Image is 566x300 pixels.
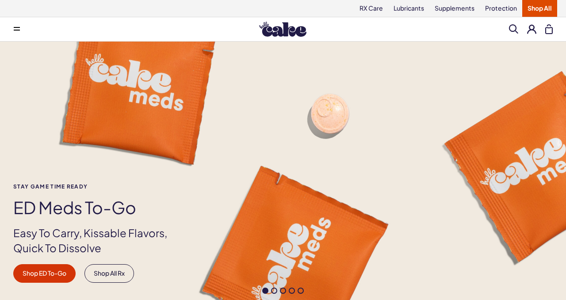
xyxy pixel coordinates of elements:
a: Shop All Rx [84,264,134,283]
span: Stay Game time ready [13,184,182,189]
h1: ED Meds to-go [13,198,182,217]
a: Shop ED To-Go [13,264,76,283]
p: Easy To Carry, Kissable Flavors, Quick To Dissolve [13,226,182,255]
img: Hello Cake [259,22,306,37]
